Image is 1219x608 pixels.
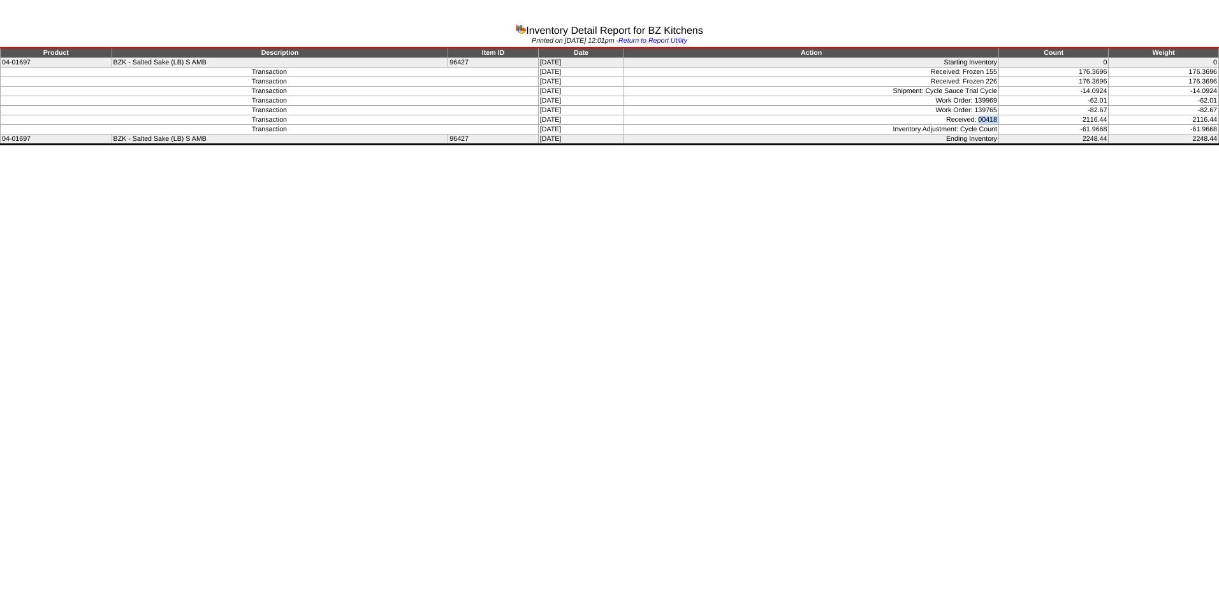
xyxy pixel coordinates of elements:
td: Transaction [1,106,539,115]
td: 176.3696 [1109,77,1219,87]
td: 0 [998,58,1109,68]
td: 176.3696 [998,68,1109,77]
a: Return to Report Utility [618,37,687,45]
td: -61.9668 [998,125,1109,134]
td: Transaction [1,96,539,106]
td: Transaction [1,87,539,96]
td: Received: 00418 [624,115,999,125]
td: Date [538,48,624,58]
td: 176.3696 [998,77,1109,87]
td: -82.67 [998,106,1109,115]
td: BZK - Salted Sake (LB) S AMB [112,58,448,68]
td: Received: Frozen 155 [624,68,999,77]
td: 0 [1109,58,1219,68]
td: [DATE] [538,77,624,87]
td: Weight [1109,48,1219,58]
td: Shipment: Cycle Sauce Trial Cycle [624,87,999,96]
td: -14.0924 [998,87,1109,96]
td: [DATE] [538,58,624,68]
td: Ending Inventory [624,134,999,145]
td: Received: Frozen 226 [624,77,999,87]
td: Count [998,48,1109,58]
td: Product [1,48,112,58]
td: -82.67 [1109,106,1219,115]
td: 2248.44 [998,134,1109,145]
td: -14.0924 [1109,87,1219,96]
td: Transaction [1,125,539,134]
td: [DATE] [538,125,624,134]
td: Transaction [1,68,539,77]
td: Transaction [1,115,539,125]
td: -62.01 [1109,96,1219,106]
td: Item ID [448,48,538,58]
td: 2116.44 [998,115,1109,125]
td: 176.3696 [1109,68,1219,77]
td: 96427 [448,134,538,145]
td: [DATE] [538,106,624,115]
td: Transaction [1,77,539,87]
td: Description [112,48,448,58]
td: 2116.44 [1109,115,1219,125]
img: graph.gif [516,24,526,34]
td: [DATE] [538,134,624,145]
td: Starting Inventory [624,58,999,68]
td: Work Order: 139969 [624,96,999,106]
td: -61.9668 [1109,125,1219,134]
td: [DATE] [538,96,624,106]
td: 2248.44 [1109,134,1219,145]
td: Work Order: 139765 [624,106,999,115]
td: 04-01697 [1,134,112,145]
td: 96427 [448,58,538,68]
td: Inventory Adjustment: Cycle Count [624,125,999,134]
td: [DATE] [538,115,624,125]
td: Action [624,48,999,58]
td: BZK - Salted Sake (LB) S AMB [112,134,448,145]
td: [DATE] [538,68,624,77]
td: -62.01 [998,96,1109,106]
td: 04-01697 [1,58,112,68]
td: [DATE] [538,87,624,96]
